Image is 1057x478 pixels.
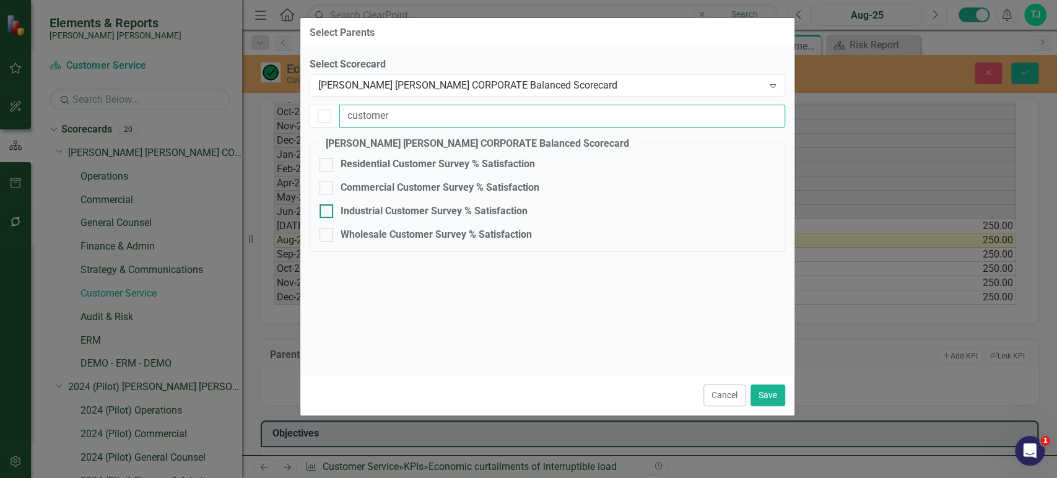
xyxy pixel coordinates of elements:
label: Select Scorecard [310,58,785,72]
input: Filter Parents [339,105,785,128]
button: Save [750,385,785,406]
span: 1 [1040,436,1050,446]
div: [PERSON_NAME] [PERSON_NAME] CORPORATE Balanced Scorecard [318,79,763,93]
div: Residential Customer Survey % Satisfaction​ [341,157,535,172]
div: Wholesale Customer Survey % Satisfaction​ [341,228,532,242]
div: Industrial Customer Survey % Satisfaction​ [341,204,528,219]
div: Commercial Customer Survey % Satisfaction​ [341,181,539,195]
legend: [PERSON_NAME] [PERSON_NAME] CORPORATE Balanced Scorecard [320,137,635,151]
button: Cancel [703,385,746,406]
iframe: Intercom live chat [1015,436,1045,466]
div: Select Parents [310,27,375,38]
